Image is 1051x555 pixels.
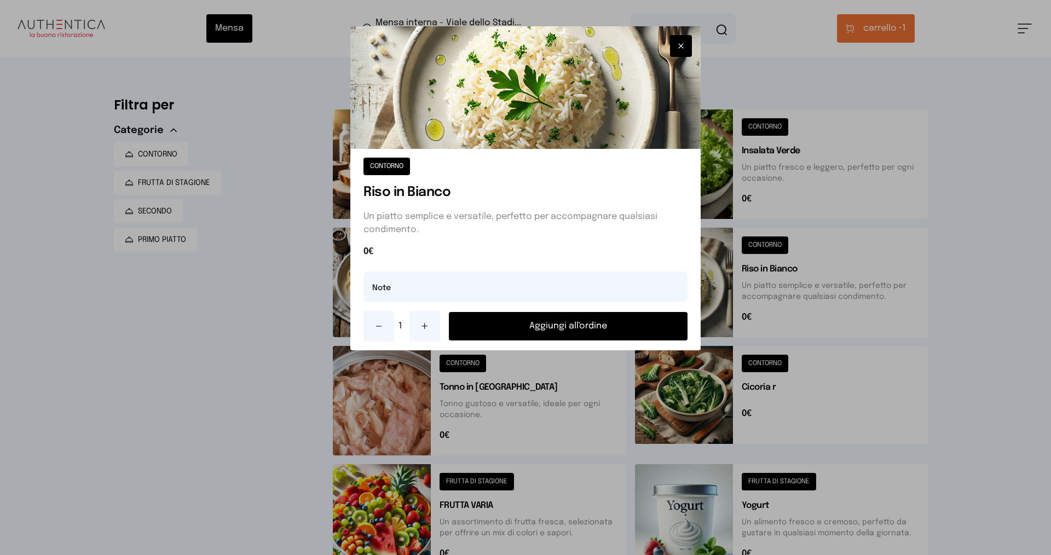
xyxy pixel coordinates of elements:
p: Un piatto semplice e versatile, perfetto per accompagnare qualsiasi condimento. [363,210,688,236]
span: 0€ [363,245,688,258]
button: Aggiungi all'ordine [449,312,688,340]
h1: Riso in Bianco [363,184,688,201]
span: 1 [399,320,405,333]
button: CONTORNO [363,158,410,175]
img: Riso in Bianco [350,26,701,149]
